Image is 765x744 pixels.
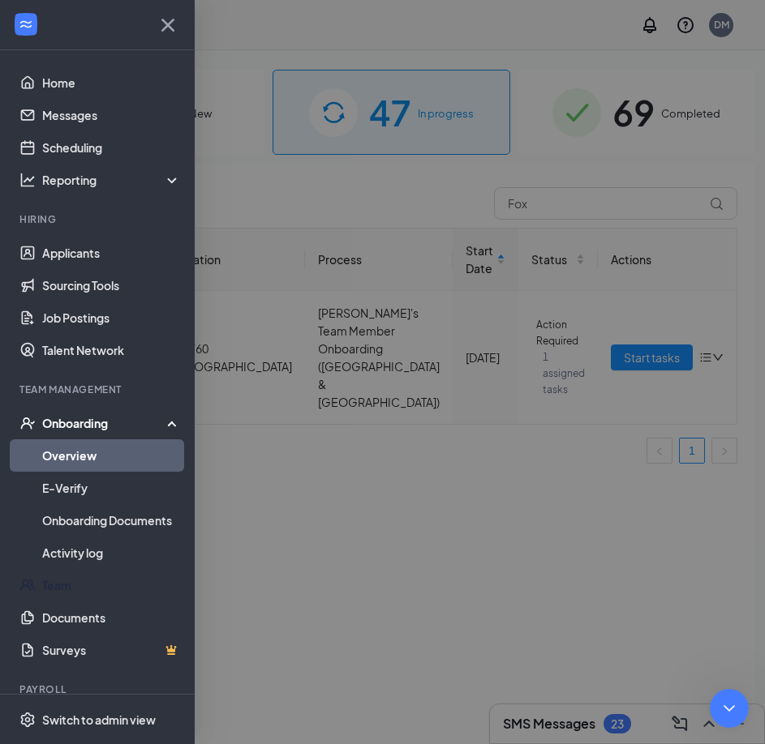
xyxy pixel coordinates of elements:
a: Activity log [42,537,181,569]
div: Close [204,10,233,39]
svg: Cross [155,12,181,38]
div: Onboarding [42,415,167,431]
button: Emoji picker [25,82,38,95]
div: Hiring [19,212,178,226]
button: Home [173,10,204,41]
a: Home [42,66,181,99]
div: Reporting [42,172,182,188]
svg: UserCheck [19,415,36,431]
a: Scheduling [42,131,181,164]
textarea: Message… [14,48,230,75]
a: Applicants [42,237,181,269]
a: Sourcing Tools [42,269,181,301]
a: Talent Network [42,334,181,366]
img: Profile image for Fin [46,12,72,38]
a: Team [42,569,181,601]
a: Documents [42,601,181,634]
button: Gif picker [51,82,64,95]
a: Overview [42,439,181,472]
p: The team can also help [79,19,168,44]
a: Job Postings [42,301,181,334]
iframe: Intercom live chat [710,689,749,728]
a: Messages [42,99,181,131]
a: SurveysCrown [42,634,181,666]
a: Onboarding Documents [42,504,181,537]
button: Upload attachment [77,82,90,95]
div: Switch to admin view [42,712,156,728]
button: go back [11,10,41,41]
div: Payroll [19,682,178,696]
svg: Analysis [19,172,36,188]
button: Send a message… [197,75,223,101]
button: Start recording [103,82,116,95]
a: E-Verify [42,472,181,504]
h1: Fin [79,6,98,19]
div: Team Management [19,383,178,396]
svg: Settings [19,712,36,728]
